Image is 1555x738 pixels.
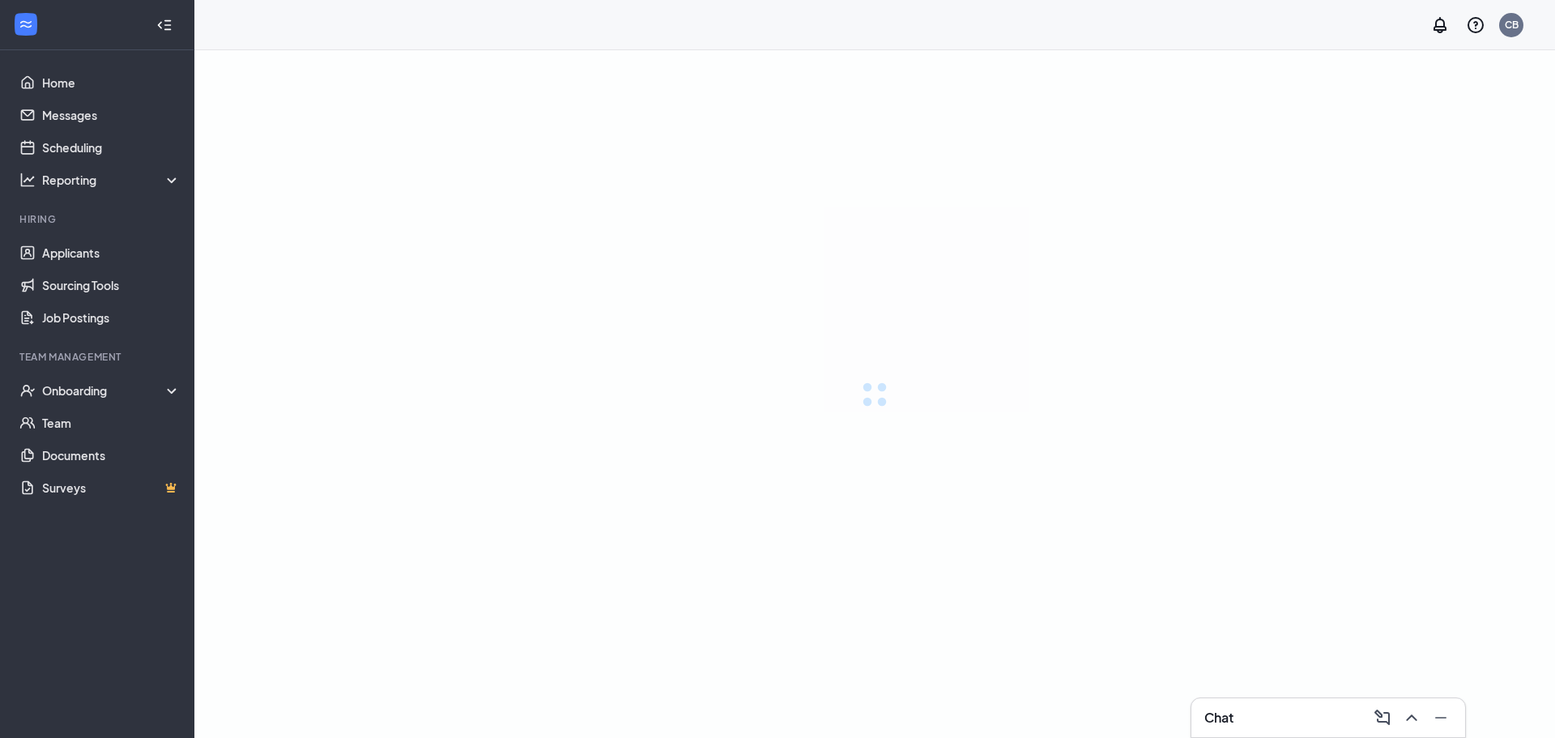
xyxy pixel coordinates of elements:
[1402,708,1421,727] svg: ChevronUp
[42,471,181,504] a: SurveysCrown
[19,172,36,188] svg: Analysis
[1373,708,1392,727] svg: ComposeMessage
[42,407,181,439] a: Team
[19,382,36,399] svg: UserCheck
[156,17,173,33] svg: Collapse
[42,439,181,471] a: Documents
[42,237,181,269] a: Applicants
[42,269,181,301] a: Sourcing Tools
[1368,705,1394,731] button: ComposeMessage
[1204,709,1233,727] h3: Chat
[42,99,181,131] a: Messages
[42,382,181,399] div: Onboarding
[42,66,181,99] a: Home
[19,212,177,226] div: Hiring
[1431,708,1451,727] svg: Minimize
[42,172,181,188] div: Reporting
[19,350,177,364] div: Team Management
[1426,705,1452,731] button: Minimize
[1505,18,1519,32] div: CB
[42,131,181,164] a: Scheduling
[42,301,181,334] a: Job Postings
[18,16,34,32] svg: WorkstreamLogo
[1466,15,1485,35] svg: QuestionInfo
[1397,705,1423,731] button: ChevronUp
[1430,15,1450,35] svg: Notifications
